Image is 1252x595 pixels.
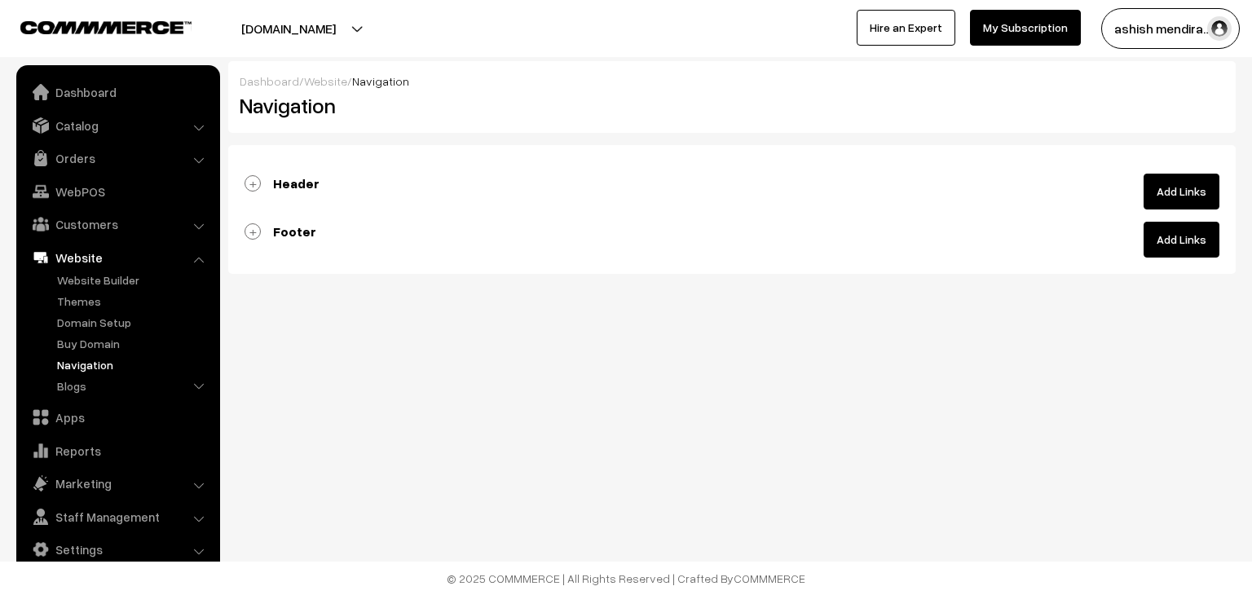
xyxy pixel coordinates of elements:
a: Marketing [20,469,214,498]
a: Apps [20,403,214,432]
a: Staff Management [20,502,214,531]
a: Add Links [1144,222,1219,258]
a: Dashboard [20,77,214,107]
a: Add Links [1144,174,1219,209]
a: Footer [245,223,316,240]
a: Reports [20,436,214,465]
a: Header [245,175,320,192]
a: COMMMERCE [20,16,163,36]
a: Customers [20,209,214,239]
a: Orders [20,143,214,173]
img: user [1207,16,1232,41]
a: Domain Setup [53,314,214,331]
a: Dashboard [240,74,299,88]
h2: Navigation [240,93,552,118]
a: Website Builder [53,271,214,289]
a: COMMMERCE [734,571,805,585]
span: Navigation [352,74,409,88]
a: Hire an Expert [857,10,955,46]
b: Footer [273,223,316,240]
a: Website [304,74,347,88]
a: Buy Domain [53,335,214,352]
a: Blogs [53,377,214,394]
div: / / [240,73,1224,90]
a: WebPOS [20,177,214,206]
a: Catalog [20,111,214,140]
button: [DOMAIN_NAME] [184,8,393,49]
a: Navigation [53,356,214,373]
b: Header [273,175,320,192]
button: ashish mendira… [1101,8,1240,49]
a: Themes [53,293,214,310]
a: Website [20,243,214,272]
a: My Subscription [970,10,1081,46]
a: Settings [20,535,214,564]
img: COMMMERCE [20,21,192,33]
